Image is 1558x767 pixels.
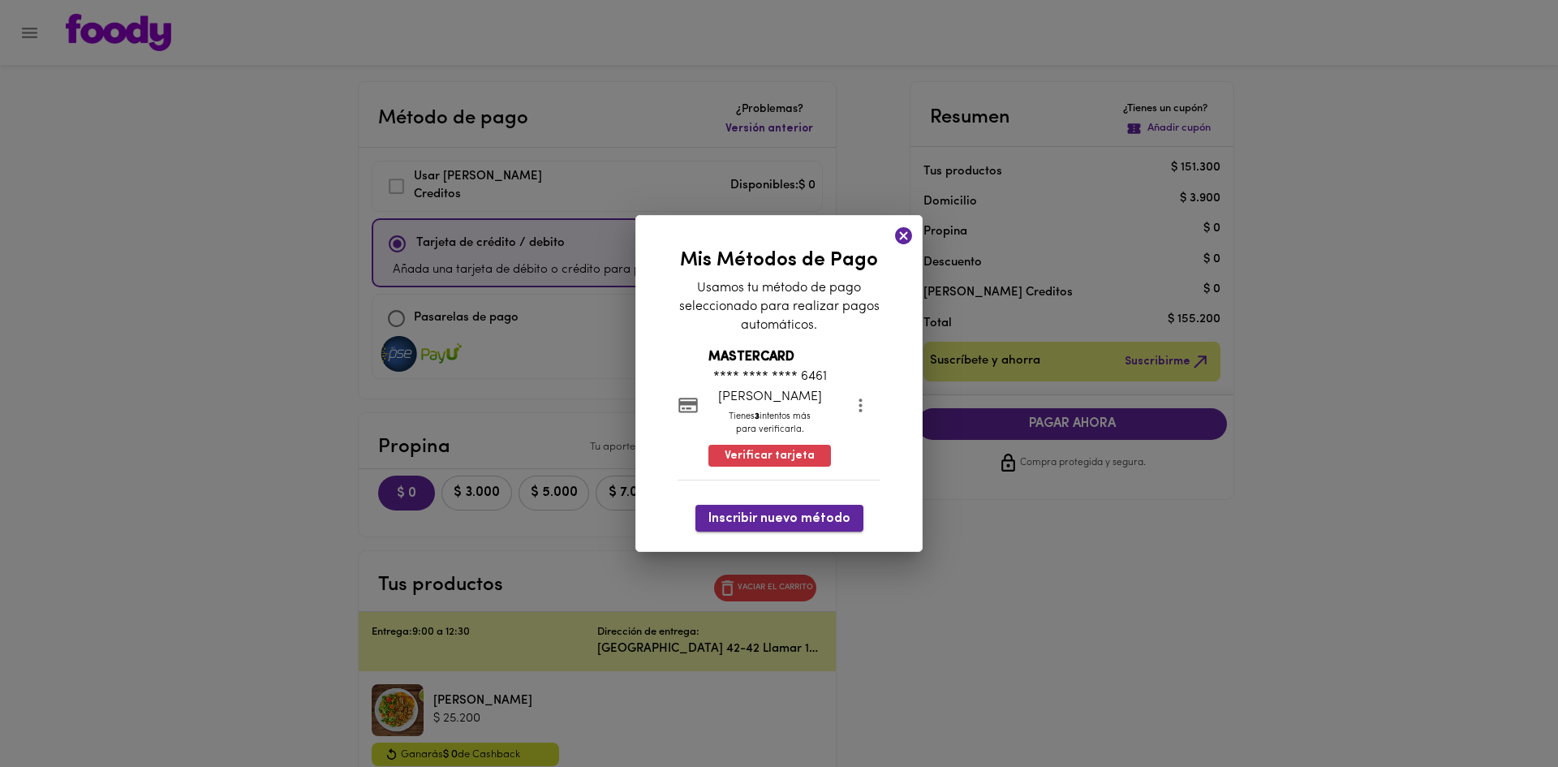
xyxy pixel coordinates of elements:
button: Verificar tarjeta [708,445,831,468]
span: Verificar tarjeta [725,448,815,464]
b: 3 [755,412,760,421]
p: Usamos tu método de pago seleccionado para realizar pagos automáticos. [677,279,881,335]
span: Inscribir nuevo método [708,511,850,527]
button: Inscribir nuevo método [695,505,863,532]
p: [PERSON_NAME] [708,388,831,407]
h1: Mis Métodos de Pago [680,250,878,271]
button: more [841,386,880,425]
p: Tienes intentos más para verificarla. [708,411,831,436]
b: MASTERCARD [708,351,794,364]
iframe: Messagebird Livechat Widget [1464,673,1542,751]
